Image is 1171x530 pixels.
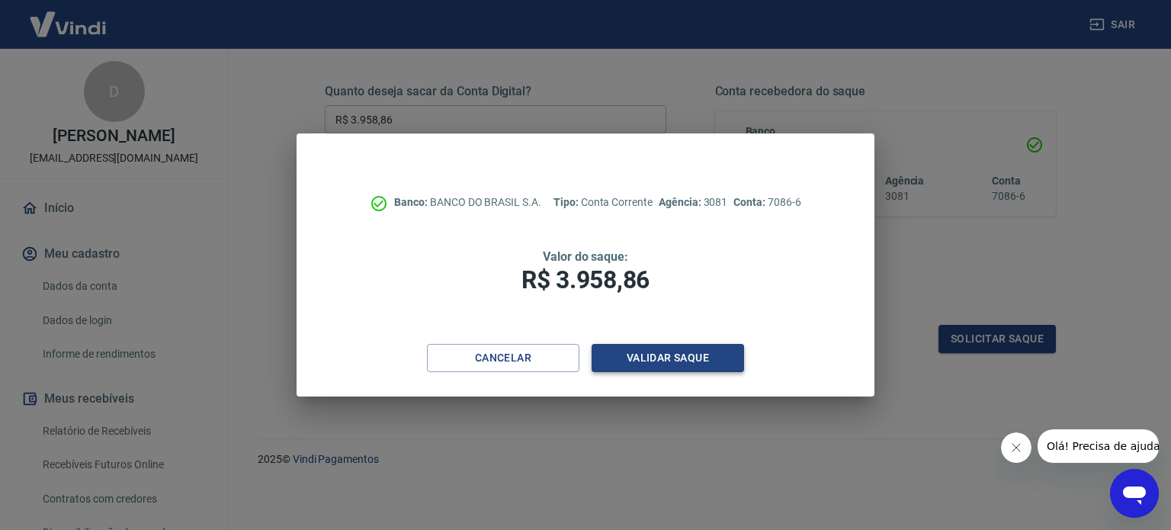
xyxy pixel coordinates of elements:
[733,194,800,210] p: 7086-6
[1038,429,1159,463] iframe: Mensagem da empresa
[592,344,744,372] button: Validar saque
[543,249,628,264] span: Valor do saque:
[659,196,704,208] span: Agência:
[659,194,727,210] p: 3081
[394,194,541,210] p: BANCO DO BRASIL S.A.
[521,265,650,294] span: R$ 3.958,86
[427,344,579,372] button: Cancelar
[733,196,768,208] span: Conta:
[1110,469,1159,518] iframe: Botão para abrir a janela de mensagens
[553,194,653,210] p: Conta Corrente
[394,196,430,208] span: Banco:
[553,196,581,208] span: Tipo:
[1001,432,1031,463] iframe: Fechar mensagem
[9,11,128,23] span: Olá! Precisa de ajuda?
